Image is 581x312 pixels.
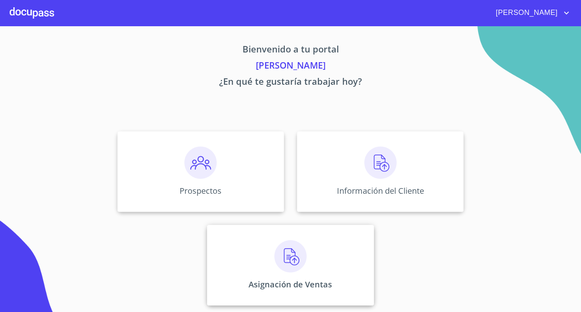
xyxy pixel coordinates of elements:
[337,185,424,196] p: Información del Cliente
[249,279,332,290] p: Asignación de Ventas
[180,185,222,196] p: Prospectos
[184,147,217,179] img: prospectos.png
[364,147,397,179] img: carga.png
[490,6,562,19] span: [PERSON_NAME]
[490,6,571,19] button: account of current user
[42,59,539,75] p: [PERSON_NAME]
[42,75,539,91] p: ¿En qué te gustaría trabajar hoy?
[274,240,307,272] img: carga.png
[42,42,539,59] p: Bienvenido a tu portal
